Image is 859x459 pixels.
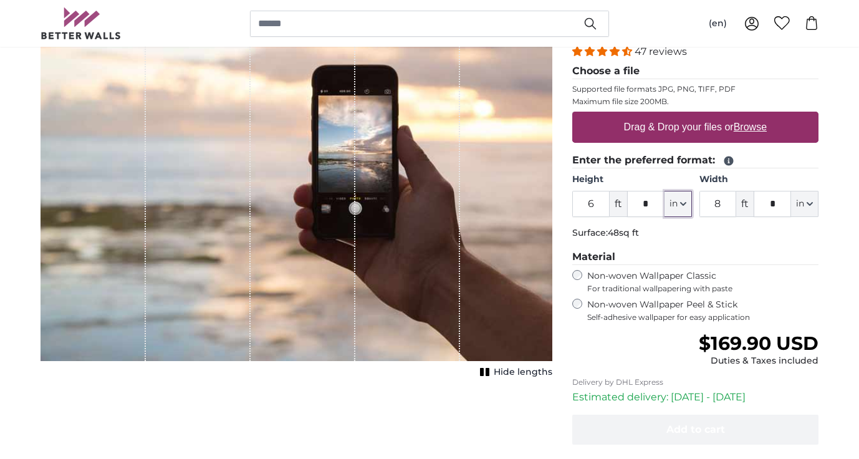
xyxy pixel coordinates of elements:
[572,415,818,445] button: Add to cart
[791,191,818,217] button: in
[572,153,818,168] legend: Enter the preferred format:
[494,366,552,379] span: Hide lengths
[476,364,552,381] button: Hide lengths
[572,64,818,79] legend: Choose a file
[587,284,818,294] span: For traditional wallpapering with paste
[572,46,635,57] span: 4.38 stars
[699,12,737,35] button: (en)
[699,173,818,186] label: Width
[669,198,678,210] span: in
[734,122,767,132] u: Browse
[572,377,818,387] p: Delivery by DHL Express
[41,7,122,39] img: Betterwalls
[572,173,691,186] label: Height
[572,227,818,239] p: Surface:
[587,270,818,294] label: Non-woven Wallpaper Classic
[619,115,772,140] label: Drag & Drop your files or
[796,198,804,210] span: in
[610,191,627,217] span: ft
[699,355,818,367] div: Duties & Taxes included
[608,227,639,238] span: 48sq ft
[572,97,818,107] p: Maximum file size 200MB.
[572,249,818,265] legend: Material
[699,332,818,355] span: $169.90 USD
[665,191,692,217] button: in
[736,191,754,217] span: ft
[572,84,818,94] p: Supported file formats JPG, PNG, TIFF, PDF
[666,423,725,435] span: Add to cart
[572,390,818,405] p: Estimated delivery: [DATE] - [DATE]
[635,46,687,57] span: 47 reviews
[587,312,818,322] span: Self-adhesive wallpaper for easy application
[587,299,818,322] label: Non-woven Wallpaper Peel & Stick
